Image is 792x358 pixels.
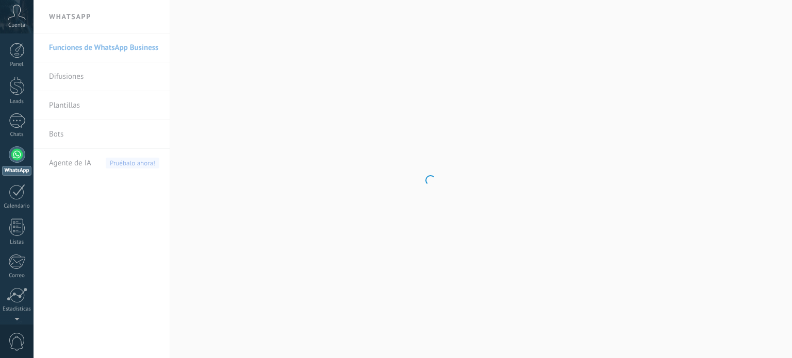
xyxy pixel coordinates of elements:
[2,203,32,210] div: Calendario
[2,131,32,138] div: Chats
[2,166,31,176] div: WhatsApp
[2,98,32,105] div: Leads
[2,306,32,313] div: Estadísticas
[8,22,25,29] span: Cuenta
[2,239,32,246] div: Listas
[2,61,32,68] div: Panel
[2,272,32,279] div: Correo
